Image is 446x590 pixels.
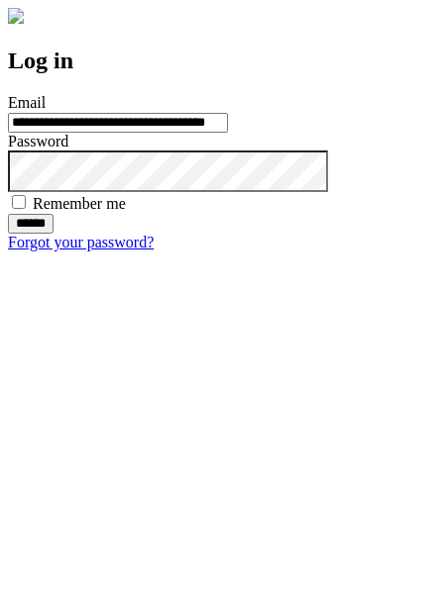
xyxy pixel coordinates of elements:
label: Email [8,94,46,111]
label: Password [8,133,68,149]
label: Remember me [33,195,126,212]
a: Forgot your password? [8,234,154,250]
h2: Log in [8,48,438,74]
img: logo-4e3dc11c47720685a147b03b5a06dd966a58ff35d612b21f08c02c0306f2b779.png [8,8,24,24]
